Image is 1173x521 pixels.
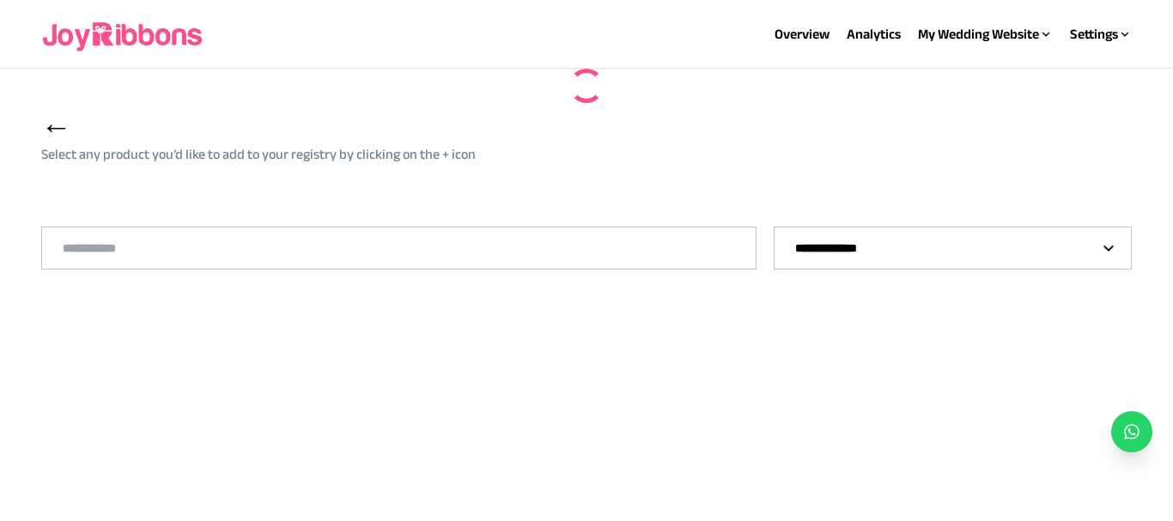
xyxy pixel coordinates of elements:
[41,7,206,62] img: joyribbons
[1070,24,1132,45] div: Settings
[847,27,901,41] a: Analytics
[41,144,476,165] p: Select any product you’d like to add to your registry by clicking on the + icon
[775,27,830,41] a: Overview
[41,110,72,143] span: ←
[918,24,1053,45] div: My Wedding Website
